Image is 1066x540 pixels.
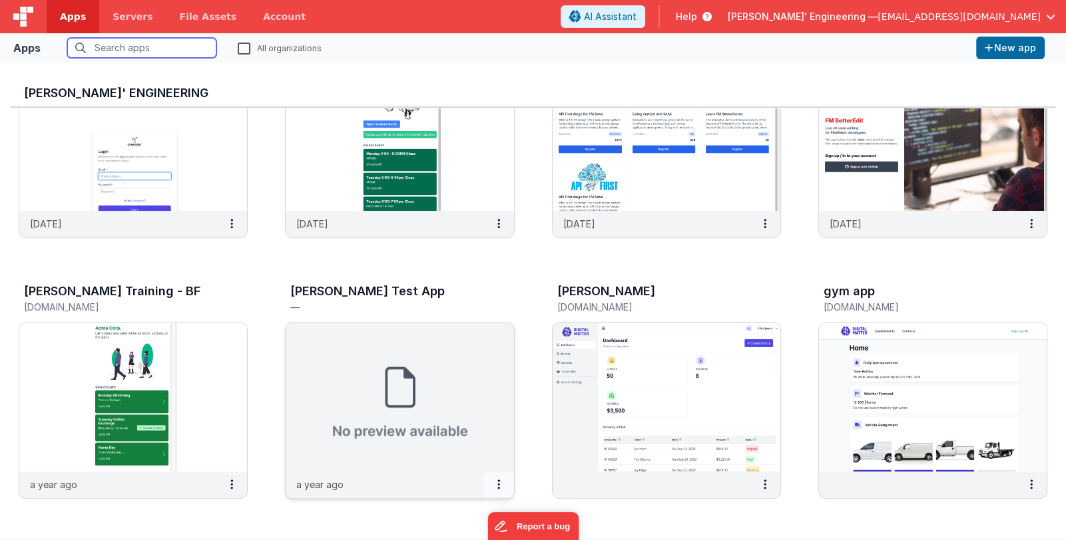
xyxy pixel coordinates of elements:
button: New app [976,37,1045,59]
span: Apps [60,10,86,23]
p: [DATE] [563,217,595,231]
h5: [DOMAIN_NAME] [557,302,748,312]
span: File Assets [180,10,237,23]
div: Apps [13,40,41,56]
span: AI Assistant [584,10,637,23]
p: [DATE] [296,217,328,231]
p: a year ago [30,477,77,491]
span: [EMAIL_ADDRESS][DOMAIN_NAME] [878,10,1041,23]
h3: [PERSON_NAME] [557,285,655,298]
p: [DATE] [830,217,862,231]
button: AI Assistant [561,5,645,28]
span: [PERSON_NAME]' Engineering — [728,10,878,23]
h3: gym app [824,285,875,298]
h5: — [290,302,481,312]
iframe: Marker.io feedback button [487,512,579,540]
p: a year ago [296,477,344,491]
span: Help [676,10,697,23]
span: Servers [113,10,152,23]
button: [PERSON_NAME]' Engineering — [EMAIL_ADDRESS][DOMAIN_NAME] [728,10,1055,23]
h5: [DOMAIN_NAME] [24,302,214,312]
label: All organizations [238,41,322,54]
h3: [PERSON_NAME]' Engineering [24,86,1042,100]
h3: [PERSON_NAME] Training - BF [24,285,200,298]
h3: [PERSON_NAME] Test App [290,285,445,298]
h5: [DOMAIN_NAME] [824,302,1014,312]
p: [DATE] [30,217,62,231]
input: Search apps [67,38,216,58]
